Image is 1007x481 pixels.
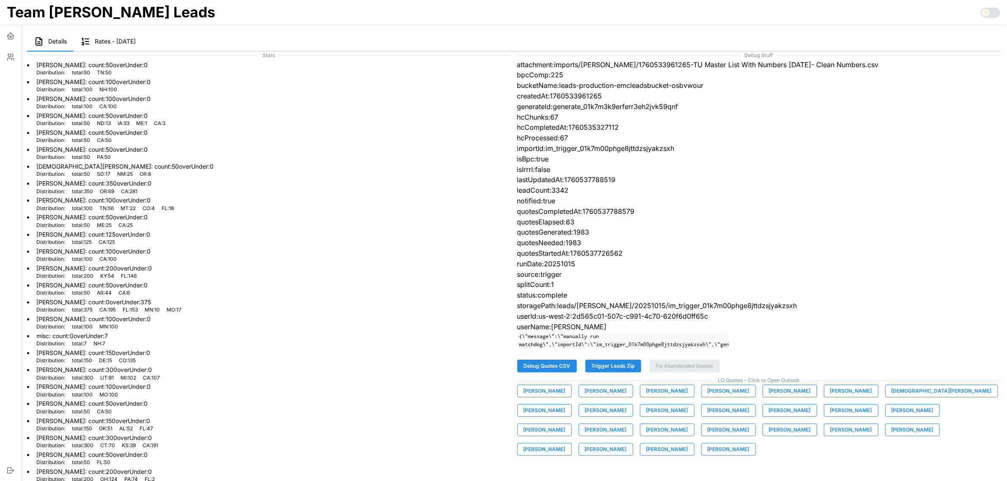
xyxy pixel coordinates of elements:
p: quotesStartedAt:1760537726562 [517,248,1001,259]
span: Details [48,38,67,44]
button: [PERSON_NAME] [579,443,633,456]
p: NH : 7 [93,340,105,347]
button: Debug Quotes CSV [517,360,577,372]
p: CA : 107 [143,374,160,382]
p: storagePath:leads/[PERSON_NAME]/20251015/im_trigger_01k7m00phge8jttdzsjyakzsxh [517,301,1001,311]
p: total : 50 [72,69,90,77]
p: [PERSON_NAME] : count: 350 overUnder: 0 [36,179,151,188]
p: total : 50 [72,154,90,161]
p: total : 100 [72,103,93,110]
p: isBpc:true [517,154,1001,164]
span: [PERSON_NAME] [585,443,627,455]
h1: Team [PERSON_NAME] Leads [7,3,215,22]
button: [PERSON_NAME] [517,424,572,436]
p: FL : 18 [162,205,174,212]
p: [PERSON_NAME] : count: 100 overUnder: 0 [36,95,151,103]
p: Distribution: [36,86,65,93]
button: [PERSON_NAME] [517,385,572,397]
p: [PERSON_NAME] : count: 100 overUnder: 0 [36,383,151,391]
span: [PERSON_NAME] [830,404,872,416]
p: Distribution: [36,171,65,178]
p: total : 125 [72,239,92,246]
span: [PERSON_NAME] [769,424,811,436]
p: Distribution: [36,188,65,195]
p: AL : 52 [119,425,133,432]
span: [PERSON_NAME] [708,443,749,455]
p: quotesCompletedAt:1760537788579 [517,206,1001,217]
p: Distribution: [36,323,65,331]
p: Distribution: [36,154,65,161]
p: runDate:20251015 [517,259,1001,269]
p: quotesGenerated:1983 [517,227,1001,238]
button: [PERSON_NAME] [640,404,694,417]
p: total : 100 [72,205,93,212]
p: [PERSON_NAME] : count: 50 overUnder: 0 [36,145,148,154]
p: hcCompletedAt:1760535327112 [517,122,1001,133]
p: [PERSON_NAME] : count: 150 overUnder: 0 [36,417,153,425]
p: MO : 17 [167,306,181,314]
p: notified:true [517,196,1001,206]
p: bpcComp:225 [517,70,1001,80]
button: [PERSON_NAME] [885,424,940,436]
p: [PERSON_NAME] : count: 300 overUnder: 0 [36,366,160,374]
button: [PERSON_NAME] [517,404,572,417]
button: [PERSON_NAME] [640,385,694,397]
span: [PERSON_NAME] [646,385,688,397]
p: CO : 135 [119,357,136,364]
span: [PERSON_NAME] [708,424,749,436]
span: LO Quotes - Click to Open Outlook [517,377,1001,385]
p: MO : 100 [99,391,118,399]
p: total : 300 [72,442,93,449]
p: Distribution: [36,425,65,432]
p: total : 100 [72,391,93,399]
button: [DEMOGRAPHIC_DATA][PERSON_NAME] [885,385,998,397]
p: total : 100 [72,323,93,331]
p: [PERSON_NAME] : count: 200 overUnder: 0 [36,264,152,273]
p: status:complete [517,290,1001,301]
span: [PERSON_NAME] [646,443,688,455]
p: Distribution: [36,374,65,382]
p: OR : 69 [100,188,114,195]
p: [PERSON_NAME] : count: 50 overUnder: 0 [36,112,165,120]
button: [PERSON_NAME] [640,424,694,436]
span: Rates - [DATE] [95,38,136,44]
p: hcProcessed:67 [517,133,1001,143]
p: total : 50 [72,171,90,178]
p: hcChunks:67 [517,112,1001,123]
p: Distribution: [36,357,65,364]
span: [PERSON_NAME] [646,424,688,436]
p: MN : 10 [145,306,160,314]
p: quotesElapsed:63 [517,217,1001,227]
p: NH : 100 [99,86,117,93]
p: CA : 25 [118,222,133,229]
button: [PERSON_NAME] [824,404,878,417]
p: total : 50 [72,408,90,415]
span: [PERSON_NAME] [892,404,933,416]
p: total : 50 [72,222,90,229]
p: total : 375 [72,306,93,314]
button: [PERSON_NAME] [579,404,633,417]
p: ME : 25 [97,222,112,229]
span: [PERSON_NAME] [708,404,749,416]
p: importId:im_trigger_01k7m00phge8jttdzsjyakzsxh [517,143,1001,154]
span: [PERSON_NAME] [524,443,565,455]
p: MT : 22 [121,205,136,212]
p: total : 350 [72,188,93,195]
p: Distribution: [36,306,65,314]
p: Distribution: [36,205,65,212]
button: [PERSON_NAME] [824,385,878,397]
p: misc : count: 0 overUnder: 7 [36,332,108,340]
p: [PERSON_NAME] : count: 125 overUnder: 0 [36,230,150,239]
p: attachment:imports/[PERSON_NAME]/1760533961265-TU Master List With Numbers [DATE]- Clean Numbers.csv [517,60,1001,70]
p: splitCount:1 [517,279,1001,290]
p: KS : 39 [122,442,136,449]
span: [PERSON_NAME] [830,424,872,436]
p: total : 50 [72,120,90,127]
p: Distribution: [36,290,65,297]
button: [PERSON_NAME] [885,404,940,417]
p: total : 50 [72,459,90,466]
button: Fix Abandonded Quotes [650,360,720,372]
p: quotesNeeded:1983 [517,238,1001,248]
p: total : 200 [72,273,93,280]
p: CA : 6 [118,290,130,297]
